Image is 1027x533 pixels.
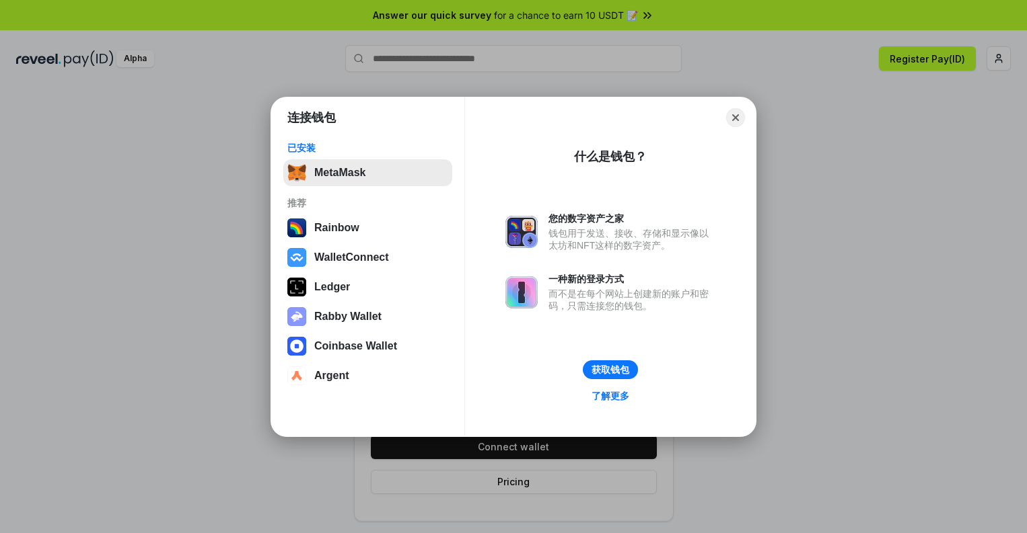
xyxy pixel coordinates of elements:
div: Ledger [314,281,350,293]
div: Coinbase Wallet [314,340,397,352]
img: svg+xml,%3Csvg%20xmlns%3D%22http%3A%2F%2Fwww.w3.org%2F2000%2Fsvg%22%20width%3D%2228%22%20height%3... [287,278,306,296]
img: svg+xml,%3Csvg%20xmlns%3D%22http%3A%2F%2Fwww.w3.org%2F2000%2Fsvg%22%20fill%3D%22none%22%20viewBox... [287,307,306,326]
div: Rabby Wallet [314,311,382,323]
button: Coinbase Wallet [283,333,452,360]
div: 已安装 [287,142,448,154]
img: svg+xml,%3Csvg%20width%3D%2228%22%20height%3D%2228%22%20viewBox%3D%220%200%2028%2028%22%20fill%3D... [287,248,306,267]
img: svg+xml,%3Csvg%20width%3D%2228%22%20height%3D%2228%22%20viewBox%3D%220%200%2028%2028%22%20fill%3D... [287,337,306,356]
img: svg+xml,%3Csvg%20width%3D%22120%22%20height%3D%22120%22%20viewBox%3D%220%200%20120%20120%22%20fil... [287,218,306,237]
div: WalletConnect [314,251,389,263]
div: 获取钱包 [592,364,629,376]
button: Argent [283,362,452,389]
button: Close [726,108,745,127]
div: 什么是钱包？ [574,149,647,165]
img: svg+xml,%3Csvg%20xmlns%3D%22http%3A%2F%2Fwww.w3.org%2F2000%2Fsvg%22%20fill%3D%22none%22%20viewBox... [505,276,538,309]
button: Ledger [283,274,452,300]
button: Rainbow [283,214,452,241]
button: 获取钱包 [583,360,638,379]
div: 钱包用于发送、接收、存储和显示像以太坊和NFT这样的数字资产。 [548,227,715,251]
button: WalletConnect [283,244,452,271]
div: MetaMask [314,167,365,179]
a: 了解更多 [583,387,637,405]
img: svg+xml,%3Csvg%20width%3D%2228%22%20height%3D%2228%22%20viewBox%3D%220%200%2028%2028%22%20fill%3D... [287,366,306,385]
div: 推荐 [287,197,448,209]
div: 一种新的登录方式 [548,273,715,285]
div: 您的数字资产之家 [548,212,715,224]
img: svg+xml,%3Csvg%20fill%3D%22none%22%20height%3D%2233%22%20viewBox%3D%220%200%2035%2033%22%20width%... [287,163,306,182]
button: Rabby Wallet [283,303,452,330]
div: Argent [314,370,349,382]
div: Rainbow [314,222,359,234]
div: 了解更多 [592,390,629,402]
button: MetaMask [283,159,452,186]
h1: 连接钱包 [287,110,336,126]
div: 而不是在每个网站上创建新的账户和密码，只需连接您的钱包。 [548,288,715,312]
img: svg+xml,%3Csvg%20xmlns%3D%22http%3A%2F%2Fwww.w3.org%2F2000%2Fsvg%22%20fill%3D%22none%22%20viewBox... [505,216,538,248]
